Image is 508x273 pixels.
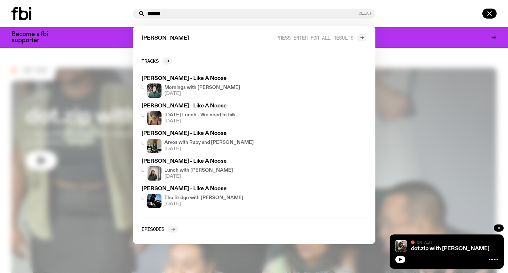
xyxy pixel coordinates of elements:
[164,91,240,96] span: [DATE]
[142,159,273,164] h3: [PERSON_NAME] - Like A Noose
[139,73,276,101] a: [PERSON_NAME] - Like A NooseRadio presenter Ben Hansen sits in front of a wall of photos and an f...
[276,35,353,40] span: Press enter for all results
[147,194,161,208] img: People climb Sydney's Harbour Bridge
[142,57,172,65] a: Tracks
[147,139,161,153] img: Ruby wears a Collarbones t shirt and pretends to play the DJ decks, Al sings into a pringles can....
[139,183,276,211] a: [PERSON_NAME] - Like A NoosePeople climb Sydney's Harbour BridgeThe Bridge with [PERSON_NAME][DATE]
[142,186,273,192] h3: [PERSON_NAME] - Like A Noose
[142,226,164,232] h2: Episodes
[142,131,273,136] h3: [PERSON_NAME] - Like A Noose
[164,119,240,123] span: [DATE]
[164,113,240,117] h4: [DATE] Lunch - We need to talk...
[142,226,178,233] a: Episodes
[164,168,233,173] h4: Lunch with [PERSON_NAME]
[164,202,243,206] span: [DATE]
[11,31,57,44] h3: Become a fbi supporter
[142,103,273,109] h3: [PERSON_NAME] - Like A Noose
[142,76,273,81] h3: [PERSON_NAME] - Like A Noose
[164,174,233,179] span: [DATE]
[142,58,159,64] h2: Tracks
[139,128,276,156] a: [PERSON_NAME] - Like A NooseRuby wears a Collarbones t shirt and pretends to play the DJ decks, A...
[139,101,276,128] a: [PERSON_NAME] - Like A Noose[DATE] Lunch - We need to talk...[DATE]
[147,84,161,98] img: Radio presenter Ben Hansen sits in front of a wall of photos and an fbi radio sign. Film photo. B...
[164,85,240,90] h4: Mornings with [PERSON_NAME]
[276,34,367,41] a: Press enter for all results
[417,240,432,244] span: On Air
[142,36,189,41] span: [PERSON_NAME]
[164,147,254,151] span: [DATE]
[411,246,489,252] a: dot.zip with [PERSON_NAME]
[359,11,371,15] button: Clear
[164,140,254,145] h4: Arvos with Ruby and [PERSON_NAME]
[139,156,276,183] a: [PERSON_NAME] - Like A NooseLunch with [PERSON_NAME][DATE]
[164,196,243,200] h4: The Bridge with [PERSON_NAME]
